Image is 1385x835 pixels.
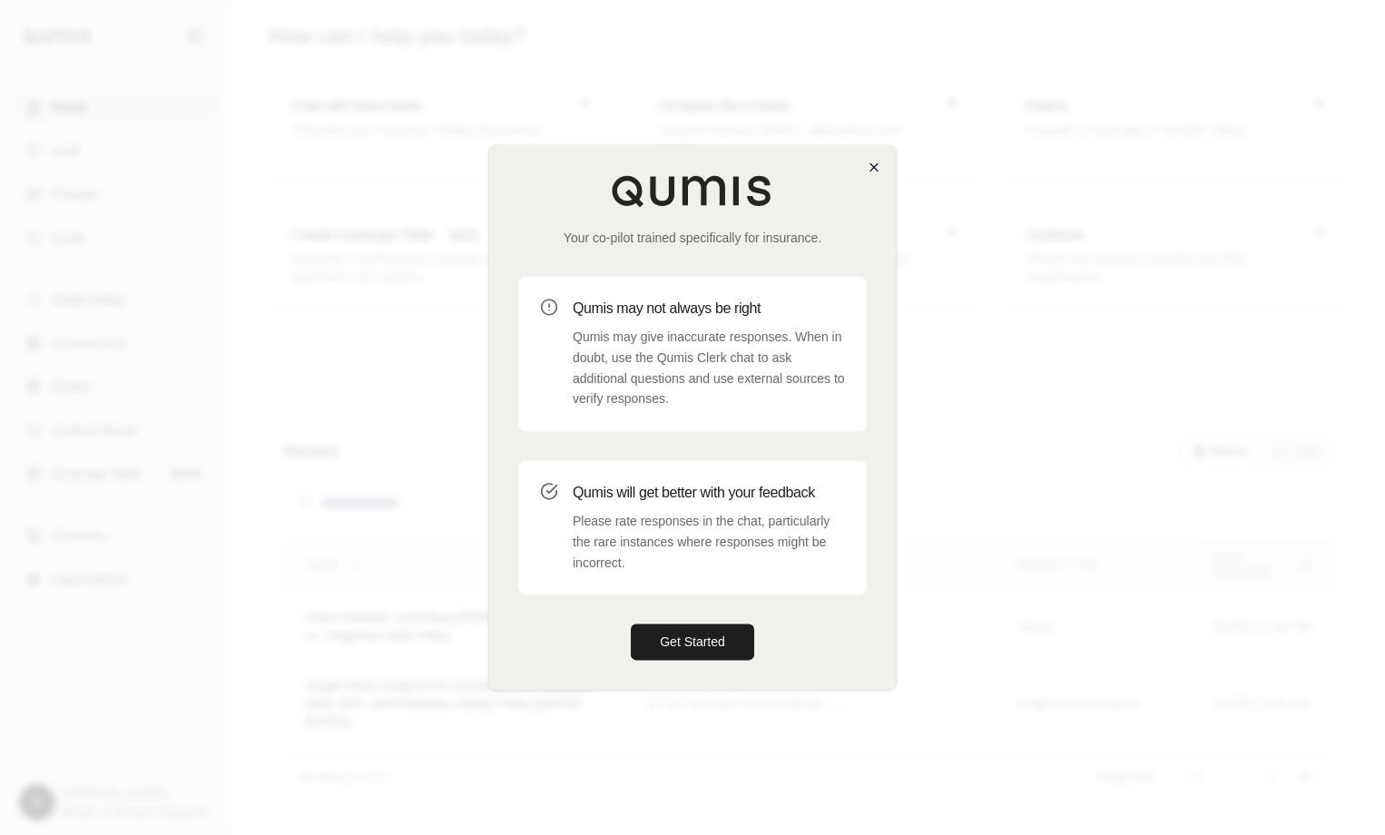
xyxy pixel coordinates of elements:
p: Your co-pilot trained specifically for insurance. [518,229,867,247]
h3: Qumis may not always be right [573,298,845,319]
p: Please rate responses in the chat, particularly the rare instances where responses might be incor... [573,511,845,573]
p: Qumis may give inaccurate responses. When in doubt, use the Qumis Clerk chat to ask additional qu... [573,327,845,409]
img: Qumis Logo [611,174,774,207]
button: Get Started [631,624,754,661]
h3: Qumis will get better with your feedback [573,482,845,504]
